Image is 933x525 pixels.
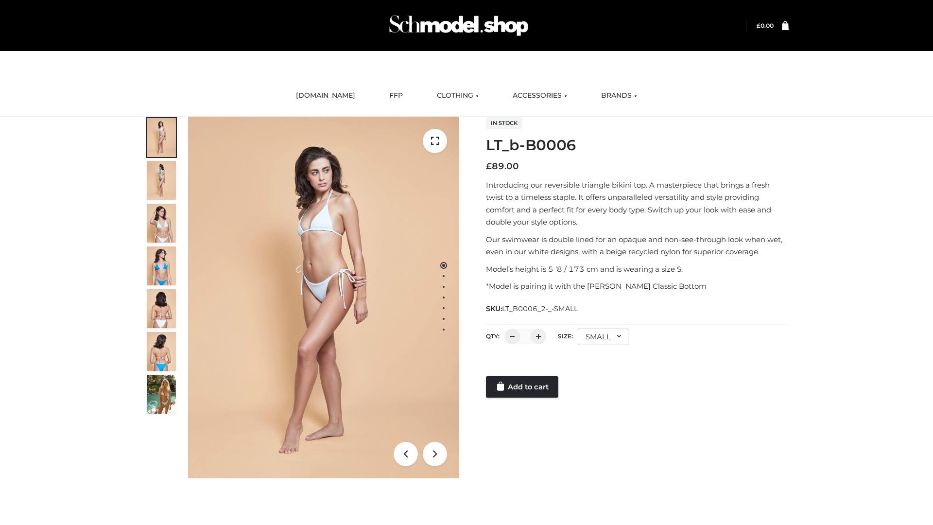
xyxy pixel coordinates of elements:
[147,246,176,285] img: ArielClassicBikiniTop_CloudNine_AzureSky_OW114ECO_4-scaled.jpg
[147,118,176,157] img: ArielClassicBikiniTop_CloudNine_AzureSky_OW114ECO_1-scaled.jpg
[486,117,522,129] span: In stock
[147,332,176,371] img: ArielClassicBikiniTop_CloudNine_AzureSky_OW114ECO_8-scaled.jpg
[382,85,410,106] a: FFP
[486,233,789,258] p: Our swimwear is double lined for an opaque and non-see-through look when wet, even in our white d...
[147,289,176,328] img: ArielClassicBikiniTop_CloudNine_AzureSky_OW114ECO_7-scaled.jpg
[486,137,789,154] h1: LT_b-B0006
[486,263,789,276] p: Model’s height is 5 ‘8 / 173 cm and is wearing a size S.
[757,22,760,29] span: £
[486,376,558,398] a: Add to cart
[147,161,176,200] img: ArielClassicBikiniTop_CloudNine_AzureSky_OW114ECO_2-scaled.jpg
[502,304,578,313] span: LT_B0006_2-_-SMALL
[289,85,363,106] a: [DOMAIN_NAME]
[430,85,486,106] a: CLOTHING
[486,161,492,172] span: £
[147,204,176,243] img: ArielClassicBikiniTop_CloudNine_AzureSky_OW114ECO_3-scaled.jpg
[486,161,519,172] bdi: 89.00
[486,303,579,315] span: SKU:
[558,332,573,340] label: Size:
[486,332,500,340] label: QTY:
[594,85,644,106] a: BRANDS
[486,179,789,228] p: Introducing our reversible triangle bikini top. A masterpiece that brings a fresh twist to a time...
[757,22,774,29] a: £0.00
[188,117,459,478] img: ArielClassicBikiniTop_CloudNine_AzureSky_OW114ECO_1
[578,329,628,345] div: SMALL
[386,6,532,45] img: Schmodel Admin 964
[147,375,176,414] img: Arieltop_CloudNine_AzureSky2.jpg
[505,85,574,106] a: ACCESSORIES
[757,22,774,29] bdi: 0.00
[486,280,789,293] p: *Model is pairing it with the [PERSON_NAME] Classic Bottom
